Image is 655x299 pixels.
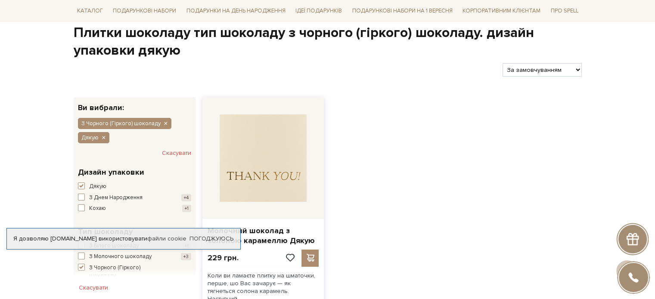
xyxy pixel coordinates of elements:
[181,194,191,201] span: +4
[162,146,191,160] button: Скасувати
[349,3,456,18] a: Подарункові набори на 1 Вересня
[220,114,307,202] img: Молочний шоколад з солоною карамеллю Дякую
[78,226,133,237] span: Тип шоколаду
[78,118,171,129] button: З Чорного (Гіркого) шоколаду
[81,120,161,127] span: З Чорного (Гіркого) шоколаду
[78,166,144,178] span: Дизайн упаковки
[7,235,240,243] div: Я дозволяю [DOMAIN_NAME] використовувати
[74,97,196,111] div: Ви вибрали:
[89,204,106,213] span: Кохаю
[78,182,191,191] button: Дякую
[81,134,99,142] span: Дякую
[292,4,345,18] span: Ідеї подарунків
[189,235,233,243] a: Погоджуюсь
[89,253,152,261] span: З Молочного шоколаду
[181,253,191,260] span: +3
[78,264,191,281] button: З Чорного (Гіркого) шоколаду
[78,132,109,143] button: Дякую
[89,194,143,202] span: З Днем Народження
[74,24,582,60] h1: Плитки шоколаду тип шоколаду з чорного (гіркого) шоколаду. дизайн упаковки дякую
[74,281,113,295] button: Скасувати
[78,204,191,213] button: Кохаю +1
[78,253,191,261] button: З Молочного шоколаду +3
[109,4,180,18] span: Подарункові набори
[182,205,191,212] span: +1
[547,4,582,18] span: Про Spell
[74,4,106,18] span: Каталог
[89,182,106,191] span: Дякую
[147,235,186,242] a: файли cookie
[208,253,239,263] p: 229 грн.
[78,194,191,202] button: З Днем Народження +4
[459,3,544,18] a: Корпоративним клієнтам
[208,226,319,246] a: Молочний шоколад з солоною карамеллю Дякую
[89,264,168,281] span: З Чорного (Гіркого) шоколаду
[183,4,289,18] span: Подарунки на День народження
